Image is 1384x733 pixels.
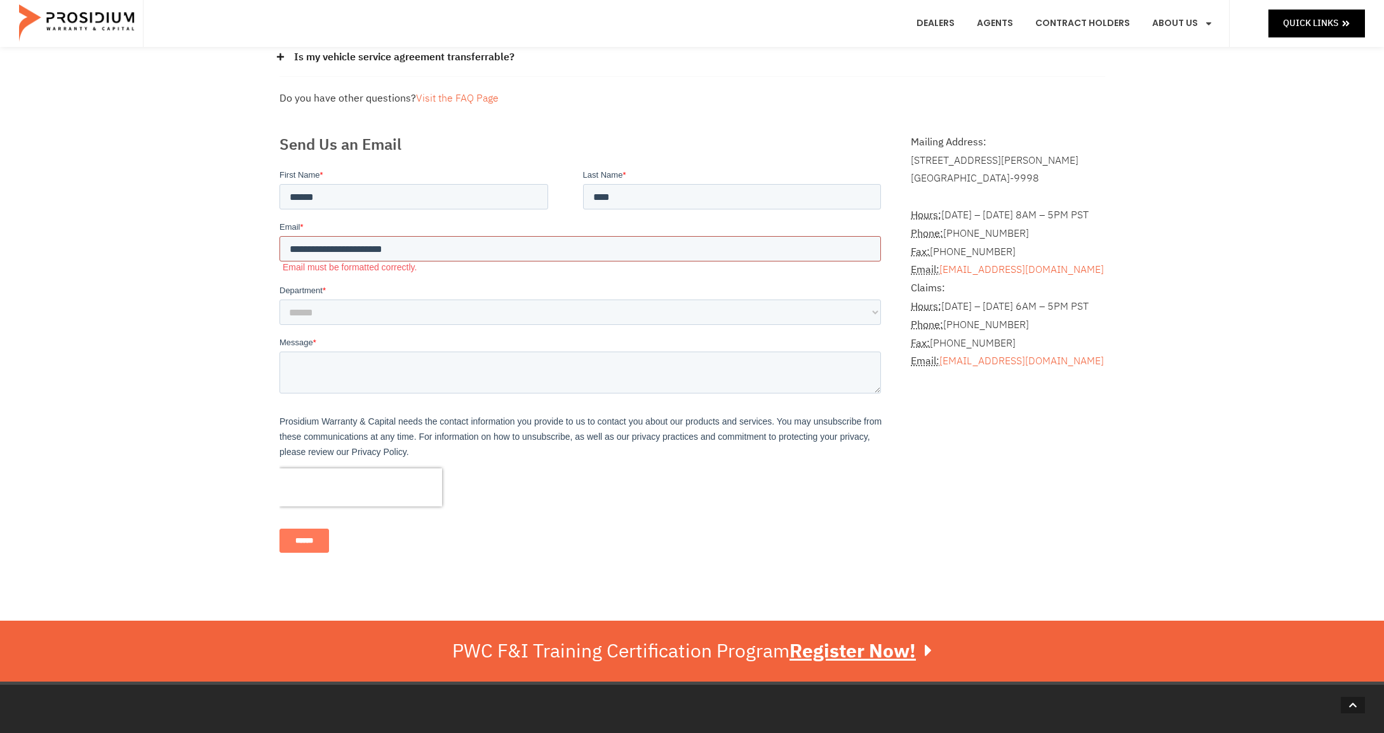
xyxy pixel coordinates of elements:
h2: Send Us an Email [279,133,886,156]
strong: Email: [911,353,939,369]
u: Register Now! [789,637,916,665]
strong: Hours: [911,299,941,314]
address: [DATE] – [DATE] 8AM – 5PM PST [PHONE_NUMBER] [PHONE_NUMBER] [911,188,1105,371]
strong: Phone: [911,317,943,333]
div: Do you have other questions? [279,89,1105,108]
abbr: Fax [911,336,930,351]
abbr: Hours [911,208,941,223]
a: Visit the FAQ Page [416,91,499,106]
b: Claims: [911,281,945,296]
strong: Hours: [911,208,941,223]
abbr: Hours [911,299,941,314]
abbr: Email Address [911,262,939,277]
abbr: Fax [911,244,930,260]
strong: Phone: [911,226,943,241]
div: PWC F&I Training Certification Program [452,640,932,663]
abbr: Email Address [911,353,939,369]
strong: Fax: [911,244,930,260]
iframe: Form 0 [279,169,886,564]
abbr: Phone Number [911,317,943,333]
strong: Fax: [911,336,930,351]
strong: Email: [911,262,939,277]
div: Is my vehicle service agreement transferrable? [279,39,1105,77]
a: Is my vehicle service agreement transferrable? [294,48,514,67]
a: [EMAIL_ADDRESS][DOMAIN_NAME] [939,262,1104,277]
a: Quick Links [1268,10,1365,37]
b: Mailing Address: [911,135,986,150]
div: [GEOGRAPHIC_DATA]-9998 [911,169,1105,188]
a: [EMAIL_ADDRESS][DOMAIN_NAME] [939,353,1104,369]
div: [STREET_ADDRESS][PERSON_NAME] [911,152,1105,170]
span: Quick Links [1283,15,1338,31]
p: [DATE] – [DATE] 6AM – 5PM PST [PHONE_NUMBER] [PHONE_NUMBER] [911,279,1105,371]
abbr: Phone Number [911,226,943,241]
